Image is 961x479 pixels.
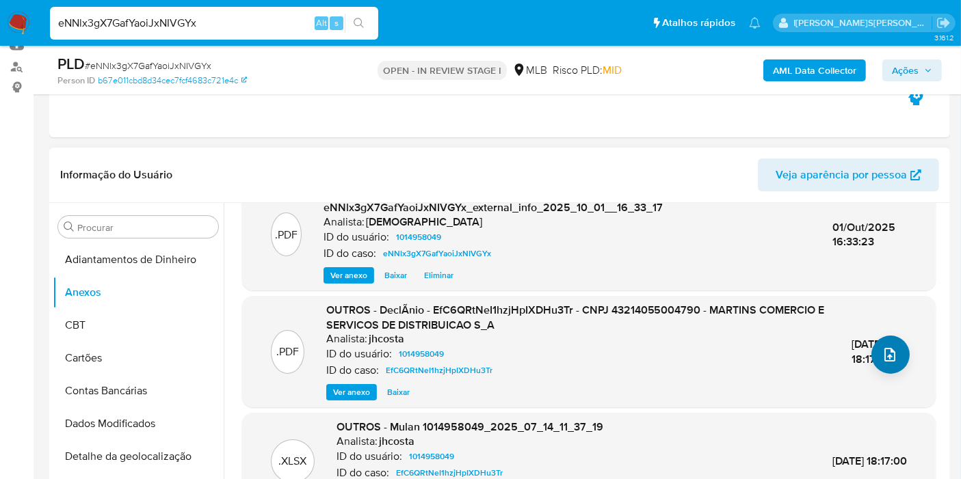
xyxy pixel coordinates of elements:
b: AML Data Collector [773,59,856,81]
p: igor.silva@mercadolivre.com [794,16,932,29]
button: CBT [53,309,224,342]
span: 01/Out/2025 16:33:23 [832,219,895,250]
p: ID do caso: [324,247,376,260]
span: OUTROS - DeclÃ­nio - EfC6QRtNeI1hzjHpIXDHu3Tr - CNPJ 43214055004790 - MARTINS COMERCIO E SERVICOS... [326,302,825,333]
button: Veja aparência por pessoa [758,159,939,191]
button: upload-file [871,336,910,374]
button: Ver anexo [324,267,374,284]
span: Alt [316,16,327,29]
p: OPEN - IN REVIEW STAGE I [378,61,507,80]
span: MID [603,62,622,78]
span: Eliminar [424,269,453,282]
h6: jhcosta [379,435,414,448]
p: .XLSX [279,454,307,469]
input: Pesquise usuários ou casos... [50,14,378,32]
span: Atalhos rápidos [662,16,735,30]
span: 1014958049 [409,448,454,465]
span: OUTROS - Mulan 1014958049_2025_07_14_11_37_19 [337,419,603,435]
span: [DATE] 18:17:03 [852,336,891,367]
h6: [DEMOGRAPHIC_DATA] [366,215,482,229]
b: PLD [57,53,85,74]
button: Eliminar [417,267,460,284]
button: Cartões [53,342,224,374]
span: Baixar [387,385,410,399]
h6: jhcosta [369,332,404,346]
span: Baixar [384,269,407,282]
button: Baixar [378,267,414,284]
span: Ações [892,59,919,81]
a: Notificações [749,17,761,29]
a: 1014958049 [391,229,447,245]
span: 3.161.2 [934,32,954,43]
p: Analista: [326,332,367,346]
button: Adiantamentos de Dinheiro [53,243,224,276]
a: 1014958049 [404,448,460,465]
span: Veja aparência por pessoa [776,159,907,191]
input: Procurar [77,221,213,234]
div: MLB [512,63,547,78]
p: ID do caso: [326,364,379,377]
span: # eNNlx3gX7GafYaoiJxNIVGYx [85,59,211,72]
p: ID do usuário: [324,230,389,244]
button: Ações [882,59,942,81]
p: Analista: [324,215,365,229]
span: eNNlx3gX7GafYaoiJxNIVGYx [383,245,491,262]
button: Procurar [64,221,75,232]
button: Baixar [380,384,417,400]
a: b67e011cbd8d34cec7fcf4683c721e4c [98,74,247,87]
p: ID do usuário: [326,347,392,361]
a: eNNlx3gX7GafYaoiJxNIVGYx [378,245,497,262]
p: ID do usuário: [337,450,402,463]
span: Ver anexo [333,385,370,399]
button: Detalhe da geolocalização [53,440,224,473]
p: .PDF [276,344,299,359]
b: Person ID [57,74,95,87]
a: 1014958049 [393,346,449,362]
button: Dados Modificados [53,407,224,440]
a: EfC6QRtNeI1hzjHpIXDHu3Tr [380,362,498,379]
span: Risco PLD: [553,63,622,78]
p: Analista: [337,435,378,448]
span: Ver anexo [330,269,367,282]
span: 1014958049 [396,229,441,245]
span: s [334,16,339,29]
button: Contas Bancárias [53,374,224,407]
button: AML Data Collector [763,59,866,81]
a: Sair [936,16,951,30]
h1: Informação do Usuário [60,168,172,182]
button: Ver anexo [326,384,377,400]
button: search-icon [345,14,373,33]
span: EfC6QRtNeI1hzjHpIXDHu3Tr [386,362,492,379]
span: 1014958049 [399,346,444,362]
p: .PDF [275,228,298,243]
button: Anexos [53,276,224,309]
span: [DATE] 18:17:00 [832,453,907,469]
